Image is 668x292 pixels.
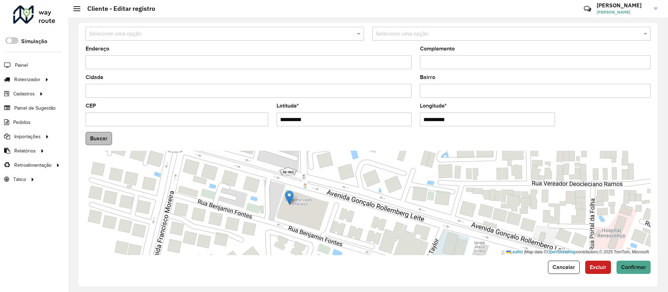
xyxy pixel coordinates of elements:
h2: Cliente - Editar registro [80,5,155,13]
span: Painel [15,62,28,69]
button: Buscar [86,132,112,145]
span: Retroalimentação [14,161,51,169]
span: Pedidos [13,119,31,126]
span: [PERSON_NAME] [597,9,649,15]
label: Longitude [420,102,447,110]
button: Cancelar [548,261,580,274]
label: Endereço [86,45,109,53]
div: Map data © contributors,© 2025 TomTom, Microsoft [504,249,651,255]
span: Confirmar [621,264,646,270]
label: Simulação [21,37,47,46]
span: Painel de Sugestão [14,104,56,112]
label: Bairro [420,73,435,81]
label: Cidade [86,73,103,81]
button: Excluir [585,261,611,274]
a: OpenStreetMap [547,250,576,254]
label: CEP [86,102,96,110]
label: Latitude [277,102,299,110]
span: Relatórios [14,147,36,155]
span: Excluir [590,264,606,270]
span: Importações [14,133,41,140]
h3: [PERSON_NAME] [597,2,649,9]
img: Marker [285,190,294,205]
span: Cancelar [552,264,575,270]
span: Cadastros [13,90,35,97]
a: Contato Rápido [580,1,595,16]
button: Confirmar [617,261,651,274]
span: Tático [13,176,26,183]
span: Roteirizador [14,76,40,83]
a: Leaflet [506,250,523,254]
span: | [524,250,525,254]
label: Complemento [420,45,455,53]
